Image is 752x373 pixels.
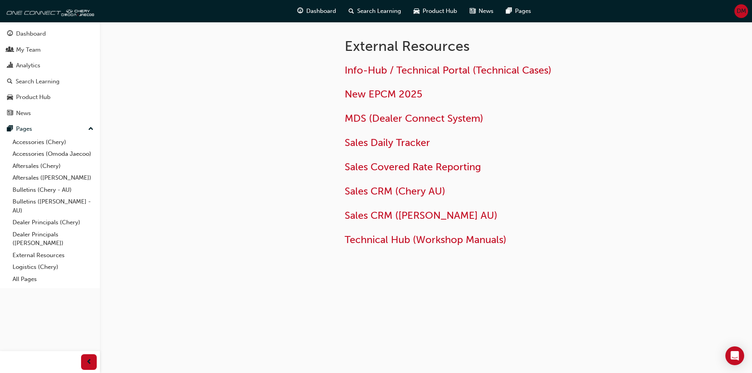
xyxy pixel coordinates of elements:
[734,4,748,18] button: DM
[16,77,60,86] div: Search Learning
[9,249,97,261] a: External Resources
[3,122,97,136] button: Pages
[291,3,342,19] a: guage-iconDashboard
[9,148,97,160] a: Accessories (Omoda Jaecoo)
[506,6,512,16] span: pages-icon
[16,124,32,133] div: Pages
[16,93,51,102] div: Product Hub
[737,7,746,16] span: DM
[9,172,97,184] a: Aftersales ([PERSON_NAME])
[345,112,483,124] a: MDS (Dealer Connect System)
[414,6,419,16] span: car-icon
[345,88,422,100] a: New EPCM 2025
[479,7,493,16] span: News
[345,209,497,222] a: Sales CRM ([PERSON_NAME] AU)
[7,47,13,54] span: people-icon
[345,137,430,149] a: Sales Daily Tracker
[345,161,481,173] a: Sales Covered Rate Reporting
[3,74,97,89] a: Search Learning
[16,29,46,38] div: Dashboard
[4,3,94,19] img: oneconnect
[3,106,97,121] a: News
[9,261,97,273] a: Logistics (Chery)
[342,3,407,19] a: search-iconSearch Learning
[9,273,97,285] a: All Pages
[345,234,506,246] a: Technical Hub (Workshop Manuals)
[407,3,463,19] a: car-iconProduct Hub
[9,160,97,172] a: Aftersales (Chery)
[7,31,13,38] span: guage-icon
[7,94,13,101] span: car-icon
[357,7,401,16] span: Search Learning
[9,229,97,249] a: Dealer Principals ([PERSON_NAME])
[16,109,31,118] div: News
[515,7,531,16] span: Pages
[7,62,13,69] span: chart-icon
[3,58,97,73] a: Analytics
[9,184,97,196] a: Bulletins (Chery - AU)
[9,196,97,216] a: Bulletins ([PERSON_NAME] - AU)
[463,3,500,19] a: news-iconNews
[7,126,13,133] span: pages-icon
[500,3,537,19] a: pages-iconPages
[349,6,354,16] span: search-icon
[470,6,475,16] span: news-icon
[306,7,336,16] span: Dashboard
[88,124,94,134] span: up-icon
[7,78,13,85] span: search-icon
[7,110,13,117] span: news-icon
[297,6,303,16] span: guage-icon
[3,25,97,122] button: DashboardMy TeamAnalyticsSearch LearningProduct HubNews
[345,38,602,55] h1: External Resources
[86,357,92,367] span: prev-icon
[3,43,97,57] a: My Team
[423,7,457,16] span: Product Hub
[345,185,445,197] a: Sales CRM (Chery AU)
[345,64,551,76] a: Info-Hub / Technical Portal (Technical Cases)
[3,90,97,105] a: Product Hub
[725,346,744,365] div: Open Intercom Messenger
[9,216,97,229] a: Dealer Principals (Chery)
[3,27,97,41] a: Dashboard
[16,61,40,70] div: Analytics
[9,136,97,148] a: Accessories (Chery)
[16,45,41,54] div: My Team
